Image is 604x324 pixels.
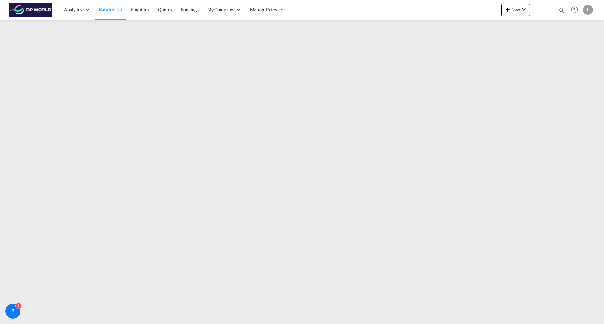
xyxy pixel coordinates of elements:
span: Analytics [64,7,82,13]
md-icon: icon-magnify [558,7,565,14]
span: Bookings [181,7,199,12]
button: icon-plus 400-fgNewicon-chevron-down [501,4,530,16]
md-icon: icon-chevron-down [520,6,528,13]
span: Quotes [158,7,172,12]
span: My Company [207,7,233,13]
span: Enquiries [131,7,149,12]
div: icon-magnify [558,7,565,16]
div: L [583,5,593,15]
span: New [504,7,528,12]
span: Help [569,4,580,15]
span: Rate Search [99,7,122,12]
span: Manage Rates [250,7,277,13]
md-icon: icon-plus 400-fg [504,6,512,13]
img: c08ca190194411f088ed0f3ba295208c.png [9,3,52,17]
div: Help [569,4,583,16]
